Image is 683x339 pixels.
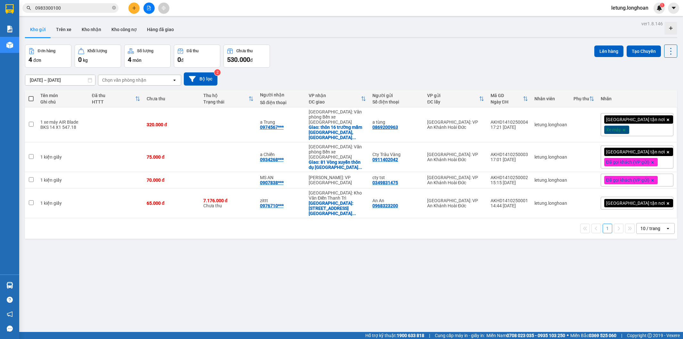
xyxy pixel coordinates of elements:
div: [GEOGRAPHIC_DATA]: Kho Văn Điển Thanh Trì [309,190,366,201]
span: notification [7,311,13,317]
button: aim [158,3,169,14]
div: AKHD1410250003 [491,152,528,157]
span: message [7,326,13,332]
span: [GEOGRAPHIC_DATA] tận nơi [606,149,665,155]
span: close-circle [112,5,116,11]
button: Chưa thu530.000đ [224,45,270,68]
img: solution-icon [6,26,13,32]
div: Đã thu [92,93,135,98]
span: Miền Nam [486,332,565,339]
th: Toggle SortBy [200,90,257,107]
svg: open [172,78,177,83]
div: 15:15 [DATE] [491,180,528,185]
span: Xe máy [606,127,621,133]
div: Cty Trâu Vàng [372,152,421,157]
strong: 0708 023 035 - 0935 103 250 [507,333,565,338]
div: 0911402042 [372,157,398,162]
div: Chưa thu [236,49,253,53]
div: Chưa thu [203,198,254,208]
div: 1 xe máy AIR Blade BKS 14 X1 547.18 [40,120,85,130]
span: ⚪️ [567,334,569,337]
div: AKHD1410250004 [491,120,528,125]
div: Tên món [40,93,85,98]
div: 1 kiện giấy [40,178,85,183]
span: Đã gọi khách (VP gửi) [606,177,649,183]
span: 0 [177,56,181,63]
div: letung.longhoan [534,201,567,206]
span: đ [250,58,253,63]
strong: 1900 633 818 [397,333,424,338]
span: plus [132,6,136,10]
div: Nhãn [601,96,673,101]
div: [PERSON_NAME]: VP [GEOGRAPHIC_DATA] [309,175,366,185]
span: close-circle [112,6,116,10]
span: letung.longhoan [606,4,654,12]
div: Đã thu [187,49,199,53]
div: [GEOGRAPHIC_DATA]: Văn phòng Bến xe [GEOGRAPHIC_DATA] [309,144,366,160]
div: Giao: thôn 16 trường mầm non Hiệp hòa, quảng yên quảng ninh [309,125,366,140]
span: 4 [28,56,32,63]
div: Số điện thoại [260,100,303,105]
img: warehouse-icon [6,282,13,289]
button: Số lượng4món [124,45,171,68]
button: caret-down [668,3,679,14]
img: logo-vxr [5,4,14,14]
button: plus [128,3,140,14]
div: 17:01 [DATE] [491,157,528,162]
div: 14:44 [DATE] [491,203,528,208]
span: đơn [33,58,41,63]
span: question-circle [7,297,13,303]
div: MS AN [260,175,303,180]
span: Hỗ trợ kỹ thuật: [365,332,424,339]
button: Lên hàng [594,45,623,57]
div: ver 1.8.146 [641,20,663,27]
div: 0869200963 [372,125,398,130]
span: [GEOGRAPHIC_DATA] tận nơi [606,117,665,122]
span: Miền Bắc [570,332,616,339]
div: An An [372,198,421,203]
div: AKHD1410250001 [491,198,528,203]
div: ĐC lấy [427,99,479,104]
div: zittt [260,198,303,203]
span: aim [161,6,166,10]
th: Toggle SortBy [570,90,598,107]
img: icon-new-feature [656,5,662,11]
span: đ [181,58,183,63]
div: 0968323200 [372,203,398,208]
span: Đã gọi khách (VP gửi) [606,159,649,165]
button: Kho công nợ [106,22,142,37]
div: Chọn văn phòng nhận [102,77,146,83]
button: Hàng đã giao [142,22,179,37]
div: Ngày ĐH [491,99,523,104]
div: a tùng [372,120,421,125]
div: Người gửi [372,93,421,98]
div: Nhân viên [534,96,567,101]
span: ... [352,211,356,216]
svg: open [665,226,671,231]
button: 1 [603,224,612,233]
div: Đơn hàng [38,49,55,53]
div: 17:21 [DATE] [491,125,528,130]
th: Toggle SortBy [89,90,143,107]
sup: 2 [214,69,221,76]
span: kg [83,58,88,63]
div: Giao: 673 đường chi lăng thị trấn phong châu phù ninh phú thọ [309,201,366,216]
div: Ghi chú [40,99,85,104]
div: cty tst [372,175,421,180]
div: 0349831475 [372,180,398,185]
div: Khối lượng [87,49,107,53]
div: 1 kiện giấy [40,154,85,160]
div: 320.000 đ [147,122,197,127]
span: 4 [128,56,131,63]
button: Khối lượng0kg [75,45,121,68]
div: 75.000 đ [147,154,197,160]
button: Đã thu0đ [174,45,220,68]
sup: 1 [660,3,664,7]
span: caret-down [671,5,677,11]
input: Tìm tên, số ĐT hoặc mã đơn [35,4,111,12]
span: ... [352,135,356,140]
button: Kho nhận [77,22,106,37]
div: 70.000 đ [147,178,197,183]
button: Trên xe [51,22,77,37]
div: VP gửi [427,93,479,98]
